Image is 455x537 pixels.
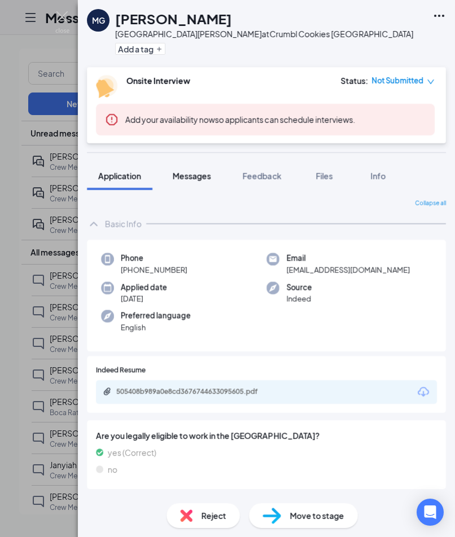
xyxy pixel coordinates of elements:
span: English [121,322,191,333]
span: Email [286,253,410,264]
span: down [427,78,435,86]
span: [EMAIL_ADDRESS][DOMAIN_NAME] [286,264,410,275]
svg: Paperclip [103,387,112,396]
button: Add your availability now [125,114,215,125]
svg: Error [105,113,119,126]
div: Basic Info [105,218,142,230]
h1: [PERSON_NAME] [115,9,232,28]
div: 505408b989a0e8cd3676744633095605.pdf [116,387,274,396]
div: MG [92,15,105,26]
span: no [108,463,117,476]
span: Source [286,281,312,293]
svg: ChevronUp [87,217,100,231]
span: Application [98,171,141,181]
a: Paperclip505408b989a0e8cd3676744633095605.pdf [103,387,286,398]
span: Messages [173,171,211,181]
span: Files [316,171,333,181]
span: Applied date [121,281,167,293]
div: Status : [340,75,368,86]
span: so applicants can schedule interviews. [125,115,355,125]
span: Move to stage [290,509,344,522]
span: yes (Correct) [108,446,156,459]
span: Preferred language [121,310,191,321]
b: Onsite Interview [126,76,190,86]
span: [DATE] [121,293,167,304]
span: Info [371,171,386,181]
span: Indeed [286,293,312,304]
svg: Download [417,385,430,399]
span: Reject [202,509,226,522]
div: [GEOGRAPHIC_DATA][PERSON_NAME] at Crumbl Cookies [GEOGRAPHIC_DATA] [115,28,413,39]
svg: Ellipses [432,9,446,23]
svg: Plus [156,46,163,52]
span: [PHONE_NUMBER] [121,264,187,275]
span: Phone [121,253,187,264]
span: Indeed Resume [96,365,146,376]
span: Not Submitted [371,75,423,86]
div: Open Intercom Messenger [417,499,444,526]
span: Collapse all [415,199,446,208]
button: PlusAdd a tag [115,43,165,55]
span: Feedback [243,171,281,181]
span: Are you legally eligible to work in the [GEOGRAPHIC_DATA]? [96,429,437,442]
